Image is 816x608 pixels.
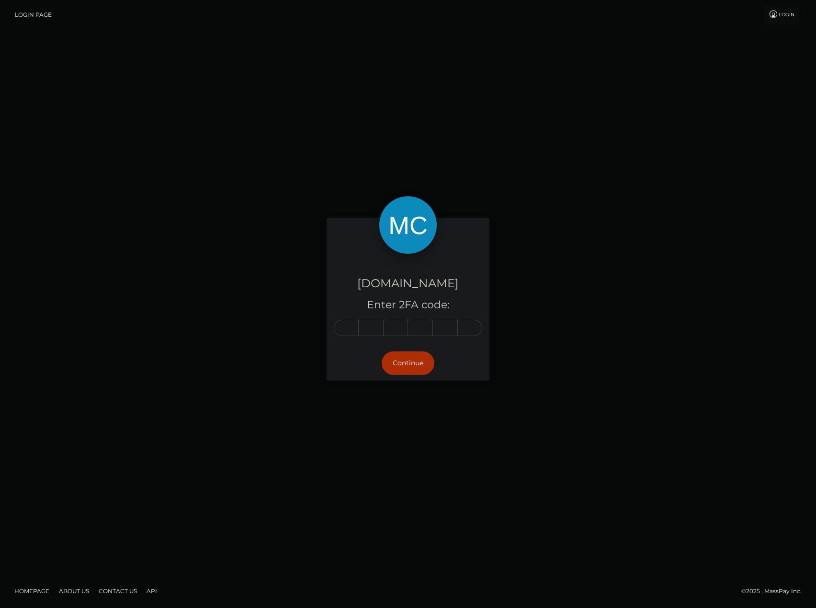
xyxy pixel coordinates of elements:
a: Login [763,5,800,25]
h5: Enter 2FA code: [334,298,482,313]
a: API [143,584,161,598]
a: Login Page [15,5,52,25]
img: McLuck.com [379,196,437,254]
a: Contact Us [95,584,141,598]
button: Continue [382,351,434,375]
h4: [DOMAIN_NAME] [334,275,482,292]
a: Homepage [11,584,53,598]
div: © 2025 , MassPay Inc. [741,586,809,597]
a: About Us [55,584,93,598]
